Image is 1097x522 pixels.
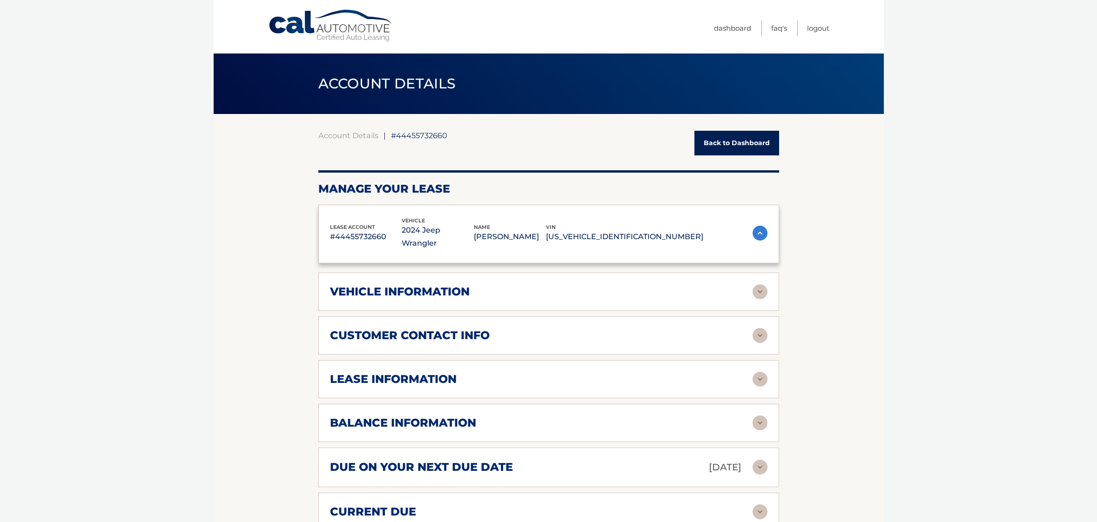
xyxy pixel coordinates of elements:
img: accordion-rest.svg [753,328,767,343]
a: Account Details [318,131,378,140]
h2: balance information [330,416,476,430]
h2: Manage Your Lease [318,182,779,196]
p: 2024 Jeep Wrangler [402,224,474,250]
span: #44455732660 [391,131,447,140]
span: vin [546,224,556,230]
img: accordion-rest.svg [753,372,767,387]
h2: due on your next due date [330,460,513,474]
a: Cal Automotive [268,9,394,42]
img: accordion-rest.svg [753,504,767,519]
span: lease account [330,224,375,230]
a: Back to Dashboard [694,131,779,155]
img: accordion-rest.svg [753,460,767,475]
a: FAQ's [771,20,787,36]
img: accordion-active.svg [753,226,767,241]
img: accordion-rest.svg [753,284,767,299]
span: | [384,131,386,140]
p: [PERSON_NAME] [474,230,546,243]
h2: customer contact info [330,328,490,342]
span: ACCOUNT DETAILS [318,75,456,92]
span: name [474,224,490,230]
p: #44455732660 [330,230,402,243]
p: [DATE] [709,459,741,475]
span: vehicle [402,217,425,224]
img: accordion-rest.svg [753,415,767,430]
h2: lease information [330,372,457,386]
a: Dashboard [714,20,751,36]
p: [US_VEHICLE_IDENTIFICATION_NUMBER] [546,230,703,243]
a: Logout [807,20,829,36]
h2: vehicle information [330,285,470,299]
h2: current due [330,505,416,519]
